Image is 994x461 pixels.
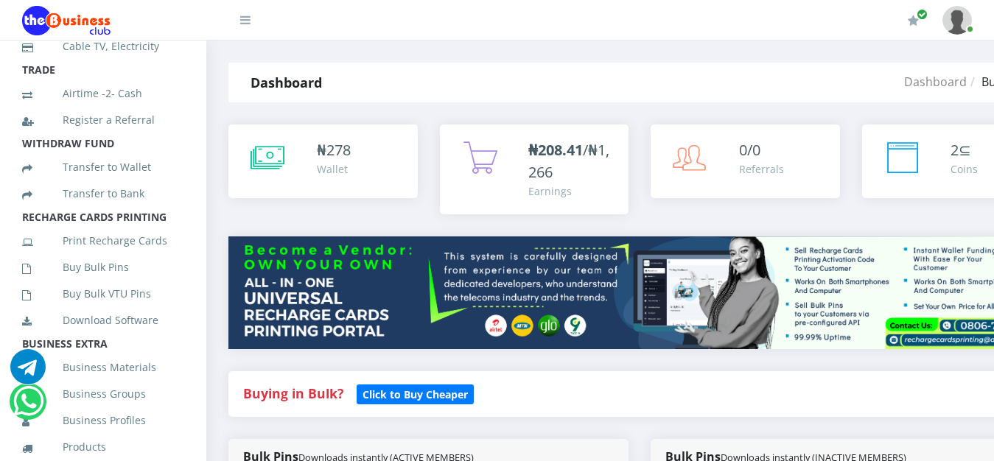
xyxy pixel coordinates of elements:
i: Renew/Upgrade Subscription [908,15,919,27]
a: Transfer to Wallet [22,150,184,184]
img: User [942,6,972,35]
a: Buy Bulk VTU Pins [22,277,184,311]
a: Business Materials [22,351,184,384]
div: Earnings [528,183,615,199]
a: Buy Bulk Pins [22,250,184,284]
a: 0/0 Referrals [651,124,840,198]
b: ₦208.41 [528,140,583,160]
a: Chat for support [10,360,46,384]
span: Renew/Upgrade Subscription [917,9,928,20]
strong: Dashboard [251,74,322,91]
b: Click to Buy Cheaper [363,387,468,401]
div: Wallet [317,161,351,177]
span: 0/0 [739,140,760,160]
div: Referrals [739,161,784,177]
a: Airtime -2- Cash [22,77,184,110]
span: 278 [326,140,351,160]
a: Dashboard [904,74,967,90]
a: Transfer to Bank [22,177,184,211]
a: Register a Referral [22,103,184,137]
div: ₦ [317,139,351,161]
a: ₦208.41/₦1,266 Earnings [440,124,629,214]
div: Coins [951,161,978,177]
span: /₦1,266 [528,140,609,182]
a: ₦278 Wallet [228,124,418,198]
span: 2 [951,140,959,160]
a: Click to Buy Cheaper [357,384,474,402]
a: Cable TV, Electricity [22,29,184,63]
a: Download Software [22,303,184,337]
div: ⊆ [951,139,978,161]
img: Logo [22,6,111,35]
strong: Buying in Bulk? [243,384,343,402]
a: Print Recharge Cards [22,224,184,258]
a: Business Profiles [22,404,184,437]
a: Chat for support [13,395,43,419]
a: Business Groups [22,377,184,411]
